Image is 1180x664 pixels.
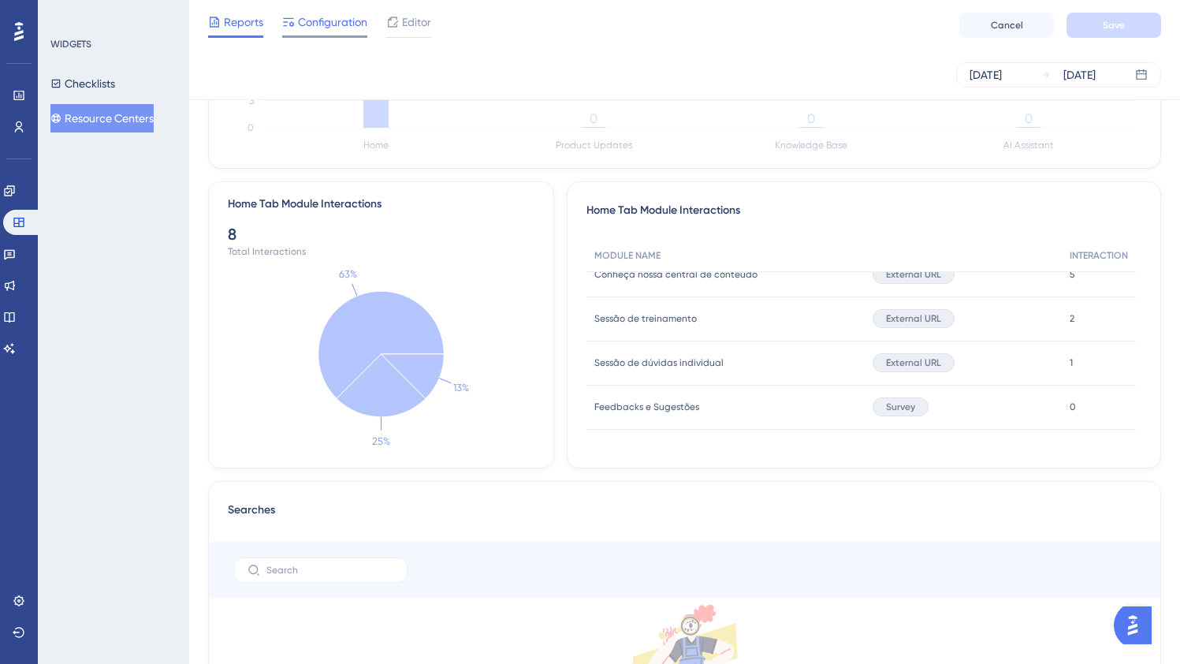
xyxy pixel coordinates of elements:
[807,111,815,126] tspan: 0
[50,104,154,132] button: Resource Centers
[586,201,740,227] span: Home Tab Module Interactions
[970,65,1002,84] div: [DATE]
[590,111,597,126] tspan: 0
[991,19,1023,32] span: Cancel
[249,95,254,106] tspan: 3
[50,69,115,98] button: Checklists
[339,268,357,280] text: 63%
[1114,602,1161,649] iframe: UserGuiding AI Assistant Launcher
[886,356,941,369] span: External URL
[248,122,254,133] tspan: 0
[266,565,394,576] input: Search
[1070,312,1074,325] span: 2
[1070,356,1073,369] span: 1
[1070,268,1075,281] span: 5
[228,501,275,529] span: Searches
[298,13,367,32] span: Configuration
[402,13,431,32] span: Editor
[1066,13,1161,38] button: Save
[1025,111,1033,126] tspan: 0
[775,140,847,151] tspan: Knowledge Base
[594,356,724,369] span: Sessão de dúvidas individual
[594,312,697,325] span: Sessão de treinamento
[1070,401,1076,413] span: 0
[886,401,915,413] span: Survey
[1003,140,1054,151] tspan: AI Assistant
[1070,249,1128,262] span: INTERACTION
[594,401,699,413] span: Feedbacks e Sugestões
[50,38,91,50] div: WIDGETS
[372,435,390,447] text: 25%
[228,195,382,214] div: Home Tab Module Interactions
[1063,65,1096,84] div: [DATE]
[224,13,263,32] span: Reports
[594,268,758,281] span: Conheça nossa central de conteúdo
[363,140,389,151] tspan: Home
[959,13,1054,38] button: Cancel
[1103,19,1125,32] span: Save
[453,382,469,394] text: 13%
[886,268,941,281] span: External URL
[594,249,661,262] span: MODULE NAME
[556,140,632,151] tspan: Product Updates
[886,312,941,325] span: External URL
[228,223,534,245] div: 8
